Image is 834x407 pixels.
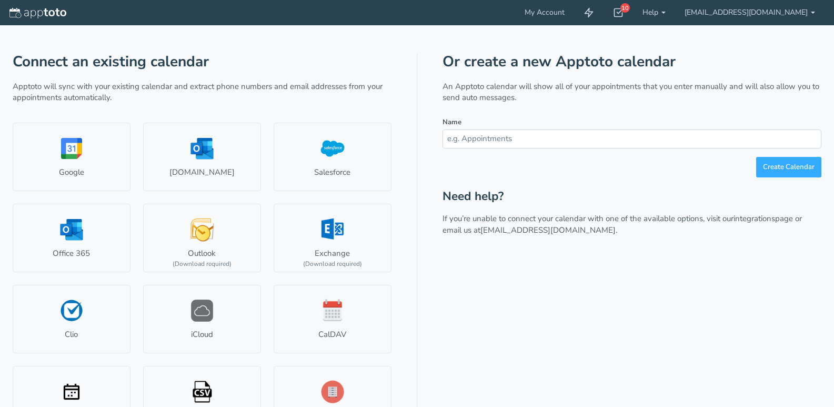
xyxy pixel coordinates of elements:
[274,285,391,353] a: CalDAV
[443,81,821,104] p: An Apptoto calendar will show all of your appointments that you enter manually and will also allo...
[13,81,391,104] p: Apptoto will sync with your existing calendar and extract phone numbers and email addresses from ...
[443,54,821,70] h1: Or create a new Apptoto calendar
[13,285,130,353] a: Clio
[274,123,391,191] a: Salesforce
[9,8,66,18] img: logo-apptoto--white.svg
[274,204,391,272] a: Exchange
[443,213,821,236] p: If you’re unable to connect your calendar with one of the available options, visit our page or em...
[443,117,461,127] label: Name
[620,3,630,13] div: 10
[756,157,821,177] button: Create Calendar
[443,130,821,148] input: e.g. Appointments
[443,190,821,203] h2: Need help?
[480,225,617,235] a: [EMAIL_ADDRESS][DOMAIN_NAME].
[303,260,362,269] div: (Download required)
[143,123,261,191] a: [DOMAIN_NAME]
[143,285,261,353] a: iCloud
[143,204,261,272] a: Outlook
[13,123,130,191] a: Google
[733,213,775,224] a: integrations
[13,54,391,70] h1: Connect an existing calendar
[173,260,232,269] div: (Download required)
[13,204,130,272] a: Office 365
